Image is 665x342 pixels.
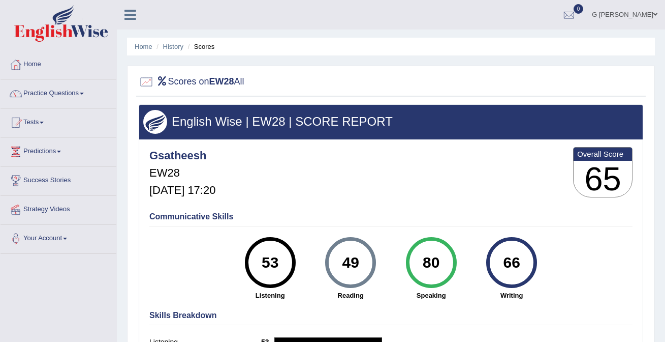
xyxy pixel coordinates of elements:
h4: Communicative Skills [149,212,632,221]
strong: Reading [315,291,386,300]
a: Practice Questions [1,79,116,105]
h3: English Wise | EW28 | SCORE REPORT [143,115,639,128]
h4: Gsatheesh [149,150,215,162]
li: Scores [185,42,215,51]
strong: Writing [477,291,547,300]
h4: Skills Breakdown [149,311,632,320]
a: Strategy Videos [1,195,116,221]
div: 53 [251,241,289,284]
a: History [163,43,183,50]
div: 49 [332,241,369,284]
b: EW28 [209,76,234,87]
a: Your Account [1,224,116,250]
div: 80 [413,241,450,284]
a: Home [135,43,152,50]
a: Tests [1,108,116,134]
img: wings.png [143,110,167,134]
a: Success Stories [1,166,116,192]
a: Home [1,50,116,76]
h5: [DATE] 17:20 [149,184,215,196]
h3: 65 [574,161,632,197]
a: Predictions [1,137,116,163]
h5: EW28 [149,167,215,179]
h2: Scores on All [139,74,244,90]
b: Overall Score [577,150,628,158]
div: 66 [493,241,530,284]
span: 0 [574,4,584,14]
strong: Listening [235,291,305,300]
strong: Speaking [396,291,466,300]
